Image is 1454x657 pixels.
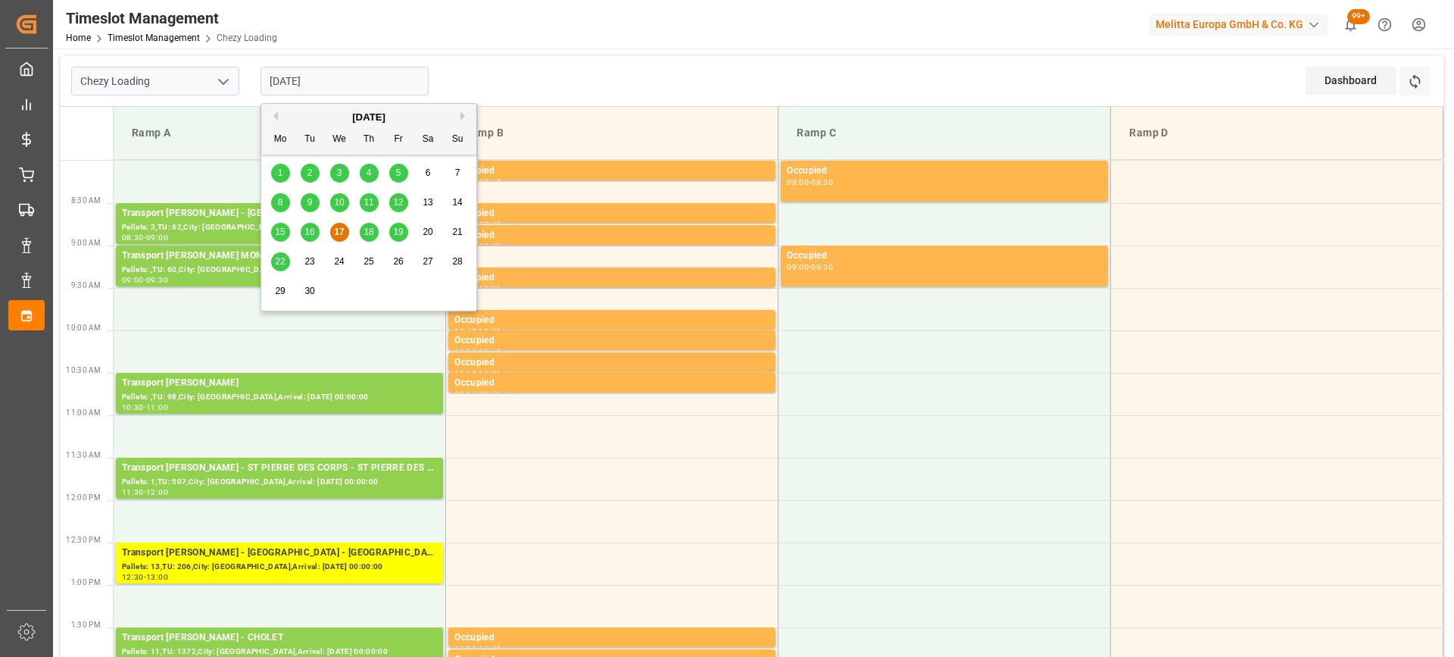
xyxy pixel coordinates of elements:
[479,221,501,228] div: 08:45
[122,476,437,489] div: Pallets: 1,TU: 507,City: [GEOGRAPHIC_DATA],Arrival: [DATE] 00:00:00
[278,197,283,208] span: 8
[419,164,438,183] div: Choose Saturday, September 6th, 2025
[122,376,437,391] div: Transport [PERSON_NAME]
[330,130,349,149] div: We
[454,646,476,652] div: 13:30
[393,197,403,208] span: 12
[454,630,769,646] div: Occupied
[269,111,278,120] button: Previous Month
[363,256,373,267] span: 25
[454,206,769,221] div: Occupied
[122,206,437,221] div: Transport [PERSON_NAME] - [GEOGRAPHIC_DATA] - [GEOGRAPHIC_DATA]
[66,451,101,459] span: 11:30 AM
[454,371,476,377] div: 10:15
[126,119,433,147] div: Ramp A
[454,313,769,328] div: Occupied
[419,252,438,271] div: Choose Saturday, September 27th, 2025
[476,646,479,652] div: -
[423,227,432,237] span: 20
[122,277,144,283] div: 09:00
[423,197,432,208] span: 13
[809,264,811,271] div: -
[476,328,479,335] div: -
[448,252,467,271] div: Choose Sunday, September 28th, 2025
[66,7,277,30] div: Timeslot Management
[476,349,479,355] div: -
[460,111,470,120] button: Next Month
[479,646,501,652] div: 13:45
[809,179,811,186] div: -
[360,223,379,242] div: Choose Thursday, September 18th, 2025
[108,33,200,43] a: Timeslot Management
[448,164,467,183] div: Choose Sunday, September 7th, 2025
[122,574,144,580] div: 12:30
[419,130,438,149] div: Sa
[479,371,501,377] div: 10:30
[360,130,379,149] div: Th
[330,164,349,183] div: Choose Wednesday, September 3rd, 2025
[360,252,379,271] div: Choose Thursday, September 25th, 2025
[479,179,501,186] div: 08:15
[66,536,101,544] span: 12:30 PM
[811,264,833,271] div: 09:30
[1150,10,1334,39] button: Melitta Europa GmbH & Co. KG
[455,167,460,178] span: 7
[454,391,476,398] div: 10:30
[271,223,290,242] div: Choose Monday, September 15th, 2025
[360,164,379,183] div: Choose Thursday, September 4th, 2025
[301,164,320,183] div: Choose Tuesday, September 2nd, 2025
[122,249,437,264] div: Transport [PERSON_NAME] MONTCEAU - LE COUDRAY MONTCEAU
[1368,8,1402,42] button: Help Center
[66,408,101,417] span: 11:00 AM
[479,286,501,293] div: 09:30
[71,67,239,95] input: Type to search/select
[146,234,168,241] div: 09:00
[419,193,438,212] div: Choose Saturday, September 13th, 2025
[334,227,344,237] span: 17
[454,328,476,335] div: 09:45
[787,179,809,186] div: 08:00
[301,282,320,301] div: Choose Tuesday, September 30th, 2025
[787,164,1102,179] div: Occupied
[122,221,437,234] div: Pallets: 3,TU: 62,City: [GEOGRAPHIC_DATA],Arrival: [DATE] 00:00:00
[389,164,408,183] div: Choose Friday, September 5th, 2025
[122,546,437,561] div: Transport [PERSON_NAME] - [GEOGRAPHIC_DATA] - [GEOGRAPHIC_DATA]
[454,376,769,391] div: Occupied
[448,130,467,149] div: Su
[454,355,769,371] div: Occupied
[454,164,769,179] div: Occupied
[337,167,342,178] span: 3
[787,264,809,271] div: 09:00
[458,119,766,147] div: Ramp B
[66,366,101,374] span: 10:30 AM
[307,167,313,178] span: 2
[811,179,833,186] div: 08:30
[144,277,146,283] div: -
[479,243,501,250] div: 09:00
[330,252,349,271] div: Choose Wednesday, September 24th, 2025
[1150,14,1328,36] div: Melitta Europa GmbH & Co. KG
[146,489,168,496] div: 12:00
[301,130,320,149] div: Tu
[71,281,101,289] span: 9:30 AM
[122,391,437,404] div: Pallets: ,TU: 98,City: [GEOGRAPHIC_DATA],Arrival: [DATE] 00:00:00
[1334,8,1368,42] button: show 100 new notifications
[419,223,438,242] div: Choose Saturday, September 20th, 2025
[389,252,408,271] div: Choose Friday, September 26th, 2025
[122,489,144,496] div: 11:30
[301,193,320,212] div: Choose Tuesday, September 9th, 2025
[122,234,144,241] div: 08:30
[452,197,462,208] span: 14
[144,489,146,496] div: -
[307,197,313,208] span: 9
[271,193,290,212] div: Choose Monday, September 8th, 2025
[271,164,290,183] div: Choose Monday, September 1st, 2025
[304,286,314,296] span: 30
[261,67,429,95] input: DD-MM-YYYY
[304,256,314,267] span: 23
[71,578,101,587] span: 1:00 PM
[146,574,168,580] div: 13:00
[144,574,146,580] div: -
[454,228,769,243] div: Occupied
[266,158,473,306] div: month 2025-09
